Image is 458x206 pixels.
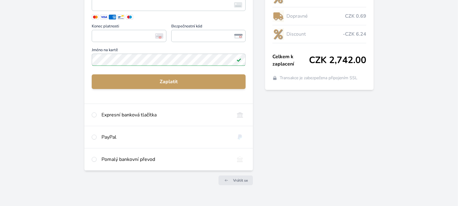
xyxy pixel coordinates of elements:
iframe: Iframe pro bezpečnostní kód [174,32,243,40]
span: CZK 2,742.00 [309,55,366,66]
span: Dopravné [286,12,345,20]
input: Jméno na kartěPlatné pole [92,54,246,66]
span: Discount [286,30,343,38]
span: Celkem k zaplacení [272,53,309,68]
button: Zaplatit [92,74,246,89]
img: Konec platnosti [155,33,163,39]
span: Vrátit se [233,178,248,183]
div: PayPal [101,133,229,141]
img: paypal.svg [234,133,246,141]
div: Pomalý bankovní převod [101,156,229,163]
div: Expresní banková tlačítka [101,111,229,119]
span: CZK 0.69 [345,12,366,20]
a: Vrátit se [218,176,253,185]
img: card [234,2,242,8]
iframe: Iframe pro datum vypršení platnosti [94,32,164,40]
span: Konec platnosti [92,24,166,30]
span: Bezpečnostní kód [171,24,246,30]
iframe: Iframe pro číslo karty [94,1,243,9]
span: Jméno na kartě [92,48,246,54]
img: onlineBanking_CZ.svg [234,111,246,119]
img: delivery-lo.png [272,9,284,24]
img: bankTransfer_IBAN.svg [234,156,246,163]
span: Transakce je zabezpečena připojením SSL [280,75,357,81]
span: -CZK 6.24 [343,30,366,38]
img: Platné pole [236,57,241,62]
span: Zaplatit [97,78,241,85]
img: discount-lo.png [272,27,284,42]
